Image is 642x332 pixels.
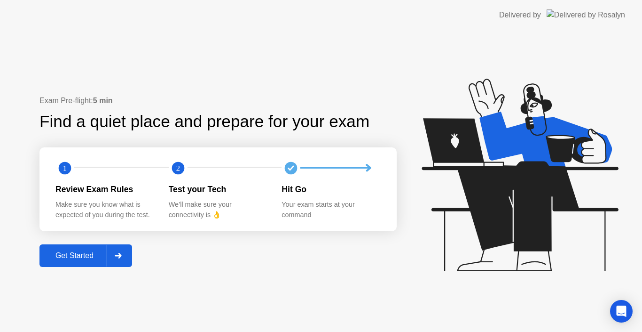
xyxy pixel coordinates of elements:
[39,95,397,106] div: Exam Pre-flight:
[282,183,380,195] div: Hit Go
[282,200,380,220] div: Your exam starts at your command
[610,300,633,323] div: Open Intercom Messenger
[169,183,267,195] div: Test your Tech
[39,109,371,134] div: Find a quiet place and prepare for your exam
[169,200,267,220] div: We’ll make sure your connectivity is 👌
[93,97,113,105] b: 5 min
[499,9,541,21] div: Delivered by
[547,9,625,20] img: Delivered by Rosalyn
[55,200,154,220] div: Make sure you know what is expected of you during the test.
[176,163,180,172] text: 2
[39,244,132,267] button: Get Started
[42,251,107,260] div: Get Started
[55,183,154,195] div: Review Exam Rules
[63,163,67,172] text: 1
